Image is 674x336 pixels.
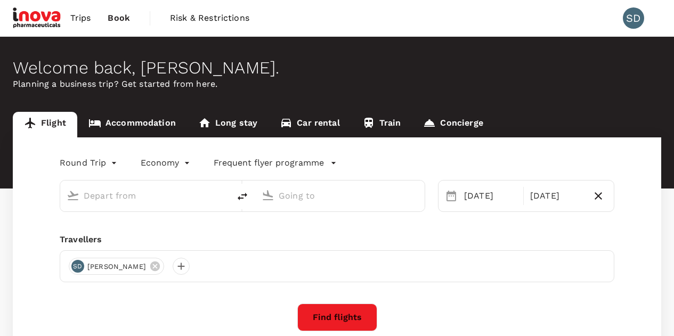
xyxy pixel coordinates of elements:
[69,258,164,275] div: SD[PERSON_NAME]
[13,112,77,137] a: Flight
[230,184,255,209] button: delete
[526,185,587,207] div: [DATE]
[279,187,402,204] input: Going to
[13,6,62,30] img: iNova Pharmaceuticals
[351,112,412,137] a: Train
[460,185,521,207] div: [DATE]
[84,187,207,204] input: Depart from
[214,157,324,169] p: Frequent flyer programme
[412,112,494,137] a: Concierge
[71,260,84,273] div: SD
[13,58,661,78] div: Welcome back , [PERSON_NAME] .
[141,154,192,171] div: Economy
[60,233,614,246] div: Travellers
[60,154,119,171] div: Round Trip
[170,12,249,24] span: Risk & Restrictions
[81,261,152,272] span: [PERSON_NAME]
[77,112,187,137] a: Accommodation
[222,194,224,196] button: Open
[297,304,377,331] button: Find flights
[108,12,130,24] span: Book
[187,112,269,137] a: Long stay
[269,112,351,137] a: Car rental
[417,194,419,196] button: Open
[623,7,644,29] div: SD
[13,78,661,91] p: Planning a business trip? Get started from here.
[70,12,91,24] span: Trips
[214,157,337,169] button: Frequent flyer programme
